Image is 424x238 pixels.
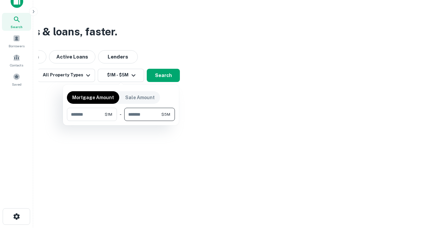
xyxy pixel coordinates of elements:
[125,94,155,101] p: Sale Amount
[120,108,122,121] div: -
[105,111,112,117] span: $1M
[161,111,170,117] span: $5M
[72,94,114,101] p: Mortgage Amount
[391,185,424,217] iframe: Chat Widget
